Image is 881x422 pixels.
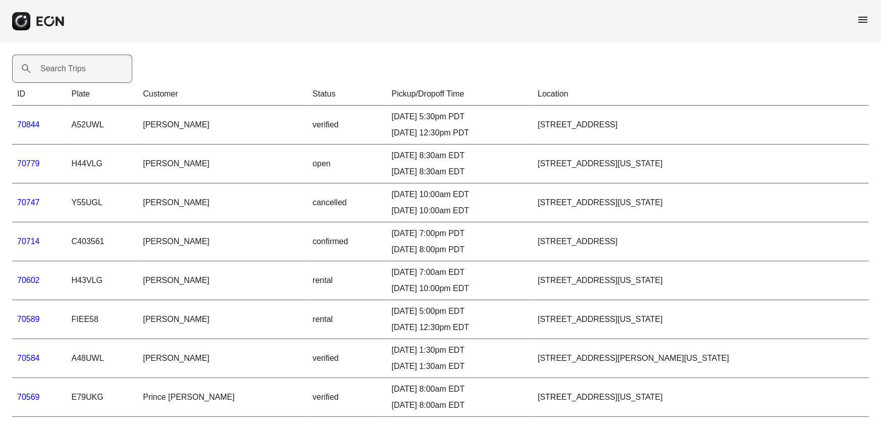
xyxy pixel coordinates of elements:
td: [PERSON_NAME] [138,339,307,378]
td: [STREET_ADDRESS][US_STATE] [533,378,869,417]
div: [DATE] 8:30am EDT [392,166,528,178]
td: rental [307,300,387,339]
a: 70779 [17,159,40,168]
a: 70602 [17,276,40,285]
td: [STREET_ADDRESS][US_STATE] [533,300,869,339]
th: Plate [67,83,138,106]
td: H43VLG [67,261,138,300]
div: [DATE] 10:00pm EDT [392,283,528,295]
th: Customer [138,83,307,106]
td: open [307,145,387,183]
td: E79UKG [67,378,138,417]
th: Location [533,83,869,106]
td: C403561 [67,222,138,261]
td: Prince [PERSON_NAME] [138,378,307,417]
td: [PERSON_NAME] [138,261,307,300]
th: Pickup/Dropoff Time [387,83,533,106]
div: [DATE] 8:00am EDT [392,383,528,395]
td: cancelled [307,183,387,222]
div: [DATE] 5:00pm EDT [392,305,528,317]
td: [PERSON_NAME] [138,222,307,261]
div: [DATE] 12:30pm EDT [392,321,528,334]
a: 70589 [17,315,40,323]
div: [DATE] 10:00am EDT [392,205,528,217]
td: confirmed [307,222,387,261]
th: Status [307,83,387,106]
a: 70569 [17,393,40,401]
div: [DATE] 5:30pm PDT [392,111,528,123]
td: [STREET_ADDRESS] [533,106,869,145]
div: [DATE] 12:30pm PDT [392,127,528,139]
div: [DATE] 10:00am EDT [392,189,528,201]
td: [PERSON_NAME] [138,145,307,183]
td: verified [307,339,387,378]
a: 70584 [17,354,40,362]
td: verified [307,106,387,145]
td: [STREET_ADDRESS][PERSON_NAME][US_STATE] [533,339,869,378]
td: [PERSON_NAME] [138,183,307,222]
td: [STREET_ADDRESS] [533,222,869,261]
td: A52UWL [67,106,138,145]
td: rental [307,261,387,300]
td: [PERSON_NAME] [138,300,307,339]
div: [DATE] 7:00pm PDT [392,227,528,240]
th: ID [12,83,67,106]
td: [PERSON_NAME] [138,106,307,145]
div: [DATE] 1:30am EDT [392,360,528,372]
div: [DATE] 8:30am EDT [392,150,528,162]
td: [STREET_ADDRESS][US_STATE] [533,261,869,300]
div: [DATE] 7:00am EDT [392,266,528,278]
a: 70844 [17,120,40,129]
td: H44VLG [67,145,138,183]
a: 70747 [17,198,40,207]
div: [DATE] 8:00am EDT [392,399,528,411]
td: verified [307,378,387,417]
div: [DATE] 8:00pm PDT [392,244,528,256]
div: [DATE] 1:30pm EDT [392,344,528,356]
span: menu [857,14,869,26]
label: Search Trips [40,63,86,75]
td: A48UWL [67,339,138,378]
td: FIEE58 [67,300,138,339]
a: 70714 [17,237,40,246]
td: Y55UGL [67,183,138,222]
td: [STREET_ADDRESS][US_STATE] [533,145,869,183]
td: [STREET_ADDRESS][US_STATE] [533,183,869,222]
